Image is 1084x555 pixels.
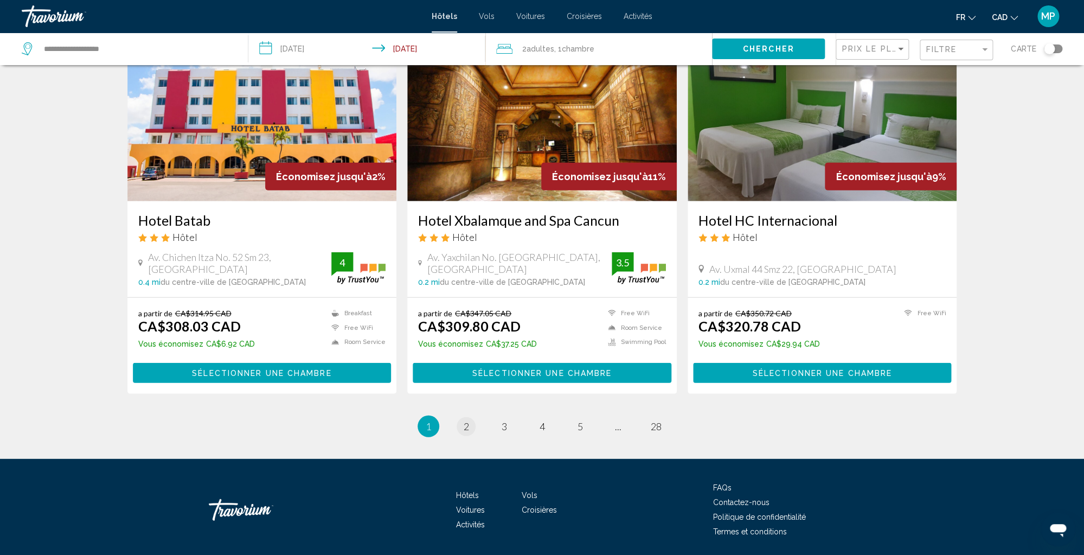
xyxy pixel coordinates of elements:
button: Change language [956,9,976,25]
span: Chercher [743,45,794,54]
a: Termes et conditions [713,527,787,536]
a: Hôtels [432,12,457,21]
span: Prix le plus bas [842,44,926,53]
iframe: Bouton de lancement de la fenêtre de messagerie [1041,512,1075,546]
img: Hotel image [688,28,957,201]
a: Hôtels [456,491,479,500]
div: 3 star Hotel [418,231,666,243]
a: Hotel image [127,28,397,201]
span: CAD [992,13,1008,22]
li: Swimming Pool [602,337,666,347]
div: 3 star Hotel [698,231,946,243]
span: Sélectionner une chambre [752,369,891,378]
del: CA$347.05 CAD [455,309,511,318]
img: trustyou-badge.svg [331,252,386,284]
a: Sélectionner une chambre [413,366,671,378]
a: Contactez-nous [713,498,769,507]
span: 2 [522,41,554,56]
a: Vols [479,12,495,21]
span: du centre-ville de [GEOGRAPHIC_DATA] [720,278,865,286]
button: Sélectionner une chambre [413,363,671,383]
img: trustyou-badge.svg [612,252,666,284]
a: Croisières [522,506,557,514]
a: Sélectionner une chambre [133,366,392,378]
button: Chercher [712,39,825,59]
span: 0.4 mi [138,278,161,286]
a: Vols [522,491,537,500]
a: Travorium [22,5,421,27]
div: 3.5 [612,256,633,269]
a: Travorium [209,494,317,526]
span: Sélectionner une chambre [472,369,612,378]
span: fr [956,13,965,22]
button: Sélectionner une chambre [133,363,392,383]
span: du centre-ville de [GEOGRAPHIC_DATA] [161,278,306,286]
span: Adultes [527,44,554,53]
a: Politique de confidentialité [713,513,806,521]
span: Filtre [926,45,957,54]
a: Hotel HC Internacional [698,212,946,228]
span: Vous économisez [418,340,483,348]
a: Activités [624,12,652,21]
button: Sélectionner une chambre [693,363,952,383]
button: Change currency [992,9,1018,25]
del: CA$314.95 CAD [175,309,232,318]
li: Free WiFi [899,309,946,318]
span: Carte [1011,41,1036,56]
li: Room Service [602,323,666,333]
span: Économisez jusqu'à [552,171,648,182]
a: Hotel Batab [138,212,386,228]
li: Room Service [326,337,386,347]
p: CA$6.92 CAD [138,340,255,348]
button: User Menu [1034,5,1062,28]
span: a partir de [418,309,452,318]
a: Sélectionner une chambre [693,366,952,378]
span: Économisez jusqu'à [276,171,372,182]
span: Hôtel [733,231,758,243]
ins: CA$309.80 CAD [418,318,521,334]
span: Voitures [516,12,545,21]
span: Vous économisez [698,340,764,348]
span: Av. Uxmal 44 Smz 22, [GEOGRAPHIC_DATA] [709,263,896,275]
a: FAQs [713,483,732,492]
mat-select: Sort by [842,45,906,54]
a: Voitures [456,506,485,514]
span: Vous économisez [138,340,203,348]
div: 3 star Hotel [138,231,386,243]
span: 5 [578,420,583,432]
li: Breakfast [326,309,386,318]
div: 11% [541,163,677,190]
li: Free WiFi [326,323,386,333]
div: 9% [825,163,957,190]
span: 0.2 mi [418,278,440,286]
span: Chambre [562,44,594,53]
span: Hôtel [172,231,197,243]
div: 2% [265,163,396,190]
span: , 1 [554,41,594,56]
button: Toggle map [1036,44,1062,54]
a: Croisières [567,12,602,21]
span: a partir de [138,309,172,318]
button: Check-in date: Sep 3, 2025 Check-out date: Sep 9, 2025 [248,33,486,65]
span: MP [1041,11,1055,22]
a: Hotel Xbalamque and Spa Cancun [418,212,666,228]
span: 3 [502,420,507,432]
span: Av. Yaxchilan No. [GEOGRAPHIC_DATA], [GEOGRAPHIC_DATA] [427,251,612,275]
span: Activités [456,520,485,529]
button: Filter [920,39,993,61]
